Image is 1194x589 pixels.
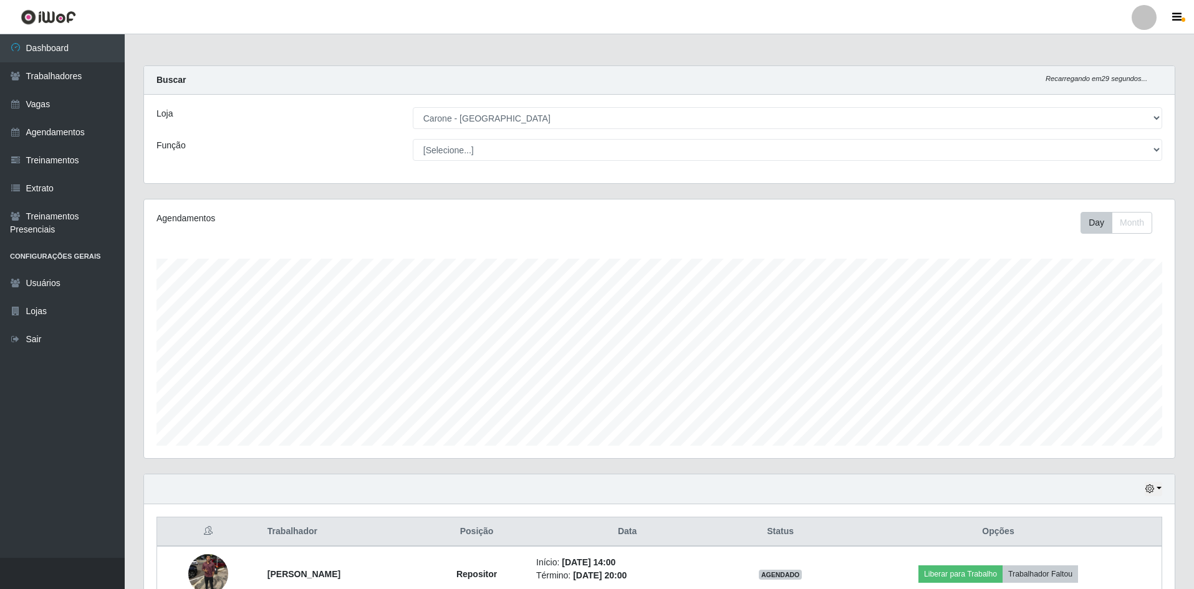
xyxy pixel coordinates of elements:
i: Recarregando em 29 segundos... [1046,75,1147,82]
th: Posição [425,517,529,547]
strong: Buscar [156,75,186,85]
li: Início: [536,556,718,569]
th: Opções [835,517,1162,547]
div: Toolbar with button groups [1081,212,1162,234]
th: Data [529,517,726,547]
label: Loja [156,107,173,120]
time: [DATE] 14:00 [562,557,615,567]
strong: [PERSON_NAME] [267,569,340,579]
span: AGENDADO [759,570,802,580]
div: Agendamentos [156,212,565,225]
button: Month [1112,212,1152,234]
button: Liberar para Trabalho [918,565,1003,583]
label: Função [156,139,186,152]
button: Trabalhador Faltou [1003,565,1078,583]
img: CoreUI Logo [21,9,76,25]
time: [DATE] 20:00 [573,570,627,580]
strong: Repositor [456,569,497,579]
li: Término: [536,569,718,582]
th: Status [726,517,835,547]
div: First group [1081,212,1152,234]
button: Day [1081,212,1112,234]
th: Trabalhador [260,517,425,547]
